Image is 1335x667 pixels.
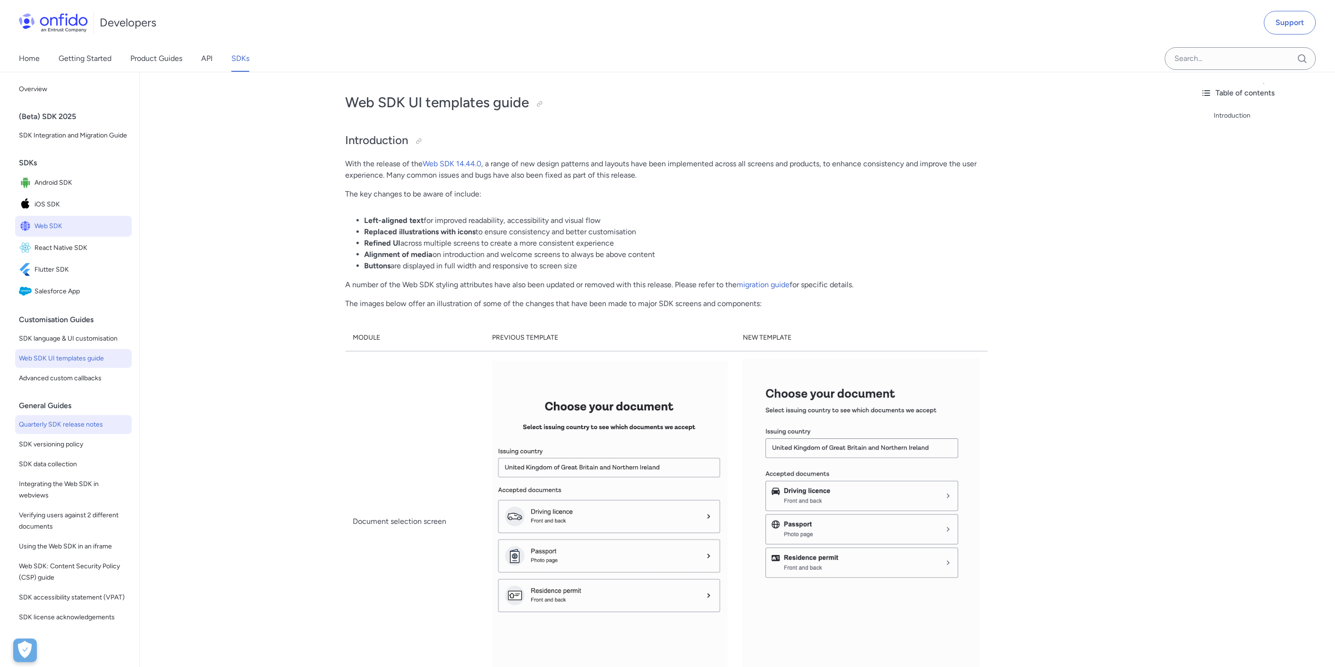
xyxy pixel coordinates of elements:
div: Table of contents [1201,87,1327,99]
span: Android SDK [34,176,128,189]
button: Open Preferences [13,639,37,662]
p: The key changes to be aware of include: [346,188,988,200]
span: Web SDK [34,220,128,233]
span: Quarterly SDK release notes [19,419,128,430]
th: Module [346,325,485,351]
a: Using the Web SDK in an iframe [15,537,132,556]
a: Quarterly SDK release notes [15,415,132,434]
a: Verifying users against 2 different documents [15,506,132,536]
div: SDKs [19,154,136,172]
a: IconiOS SDKiOS SDK [15,194,132,215]
h2: Introduction [346,133,988,149]
span: Using the Web SDK in an iframe [19,541,128,552]
a: migration guide [737,280,790,289]
strong: Alignment of media [365,250,433,259]
p: With the release of the , a range of new design patterns and layouts have been implemented across... [346,158,988,181]
img: IconSalesforce App [19,285,34,298]
div: Customisation Guides [19,310,136,329]
a: Advanced custom callbacks [15,369,132,388]
a: Web SDK UI templates guide [15,349,132,368]
a: IconFlutter SDKFlutter SDK [15,259,132,280]
strong: Buttons [365,261,391,270]
th: New template [735,325,987,351]
a: SDK language & UI customisation [15,329,132,348]
p: A number of the Web SDK styling attributes have also been updated or removed with this release. P... [346,279,988,291]
input: Onfido search input field [1165,47,1316,70]
span: React Native SDK [34,241,128,255]
span: Salesforce App [34,285,128,298]
span: SDK accessibility statement (VPAT) [19,592,128,603]
li: on introduction and welcome screens to always be above content [365,249,988,260]
div: (Beta) SDK 2025 [19,107,136,126]
span: Verifying users against 2 different documents [19,510,128,532]
span: Integrating the Web SDK in webviews [19,479,128,501]
a: SDK Integration and Migration Guide [15,126,132,145]
span: Advanced custom callbacks [19,373,128,384]
div: General Guides [19,396,136,415]
span: SDK license acknowledgements [19,612,128,623]
span: SDK language & UI customisation [19,333,128,344]
span: Web SDK: Content Security Policy (CSP) guide [19,561,128,583]
a: SDK accessibility statement (VPAT) [15,588,132,607]
strong: Left-aligned text [365,216,424,225]
h1: Web SDK UI templates guide [346,93,988,112]
div: Cookie Preferences [13,639,37,662]
img: IconiOS SDK [19,198,34,211]
li: to ensure consistency and better customisation [365,226,988,238]
a: Integrating the Web SDK in webviews [15,475,132,505]
a: IconSalesforce AppSalesforce App [15,281,132,302]
a: Support [1264,11,1316,34]
span: Flutter SDK [34,263,128,276]
h1: Developers [100,15,156,30]
a: SDKs [231,45,249,72]
span: SDK versioning policy [19,439,128,450]
li: are displayed in full width and responsive to screen size [365,260,988,272]
a: Home [19,45,40,72]
a: IconReact Native SDKReact Native SDK [15,238,132,258]
strong: Replaced illustrations with icons [365,227,476,236]
a: SDK data collection [15,455,132,474]
span: iOS SDK [34,198,128,211]
a: Web SDK: Content Security Policy (CSP) guide [15,557,132,587]
a: Introduction [1214,110,1327,121]
span: SDK Integration and Migration Guide [19,130,128,141]
a: Getting Started [59,45,111,72]
img: IconAndroid SDK [19,176,34,189]
a: Web SDK 14.44.0 [423,159,482,168]
span: SDK data collection [19,459,128,470]
span: Web SDK UI templates guide [19,353,128,364]
img: IconFlutter SDK [19,263,34,276]
img: Onfido Logo [19,13,88,32]
a: Product Guides [130,45,182,72]
p: The images below offer an illustration of some of the changes that have been made to major SDK sc... [346,298,988,309]
img: IconWeb SDK [19,220,34,233]
a: Overview [15,80,132,99]
span: Overview [19,84,128,95]
strong: Refined UI [365,239,401,248]
a: SDK license acknowledgements [15,608,132,627]
a: API [201,45,213,72]
a: IconAndroid SDKAndroid SDK [15,172,132,193]
a: SDK versioning policy [15,435,132,454]
a: IconWeb SDKWeb SDK [15,216,132,237]
img: IconReact Native SDK [19,241,34,255]
li: across multiple screens to create a more consistent experience [365,238,988,249]
li: for improved readability, accessibility and visual flow [365,215,988,226]
th: Previous template [485,325,735,351]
